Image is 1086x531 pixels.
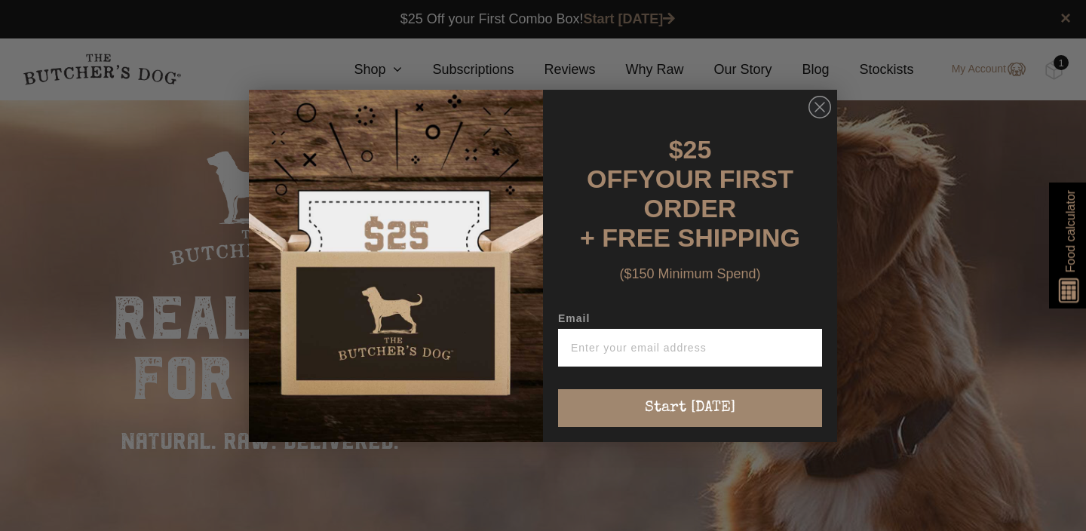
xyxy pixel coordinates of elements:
[558,329,822,367] input: Enter your email address
[808,96,831,118] button: Close dialog
[558,389,822,427] button: Start [DATE]
[580,164,800,252] span: YOUR FIRST ORDER + FREE SHIPPING
[558,312,822,329] label: Email
[587,135,711,193] span: $25 OFF
[619,266,760,281] span: ($150 Minimum Spend)
[1061,190,1079,272] span: Food calculator
[249,90,543,442] img: d0d537dc-5429-4832-8318-9955428ea0a1.jpeg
